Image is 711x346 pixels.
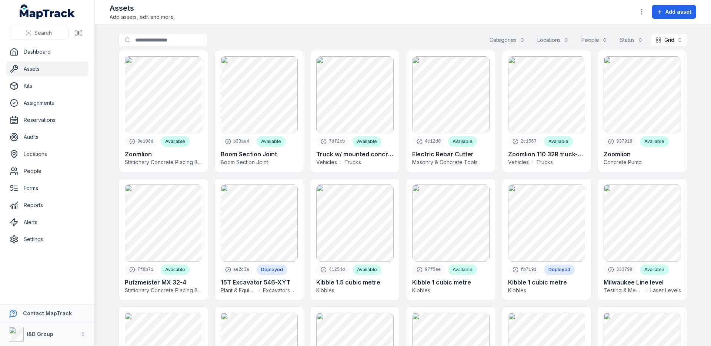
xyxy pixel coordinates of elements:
[6,147,89,162] a: Locations
[665,8,691,16] span: Add asset
[6,198,89,213] a: Reports
[34,29,52,37] span: Search
[6,61,89,76] a: Assets
[20,4,75,19] a: MapTrack
[9,26,69,40] button: Search
[27,331,53,337] strong: I&D Group
[652,5,696,19] button: Add asset
[577,33,612,47] button: People
[485,33,530,47] button: Categories
[6,164,89,179] a: People
[6,232,89,247] a: Settings
[6,113,89,127] a: Reservations
[110,13,175,21] span: Add assets, edit and more.
[615,33,648,47] button: Status
[6,181,89,196] a: Forms
[6,130,89,144] a: Audits
[110,3,175,13] h2: Assets
[23,310,72,316] strong: Contact MapTrack
[6,215,89,230] a: Alerts
[6,79,89,93] a: Kits
[6,44,89,59] a: Dashboard
[533,33,574,47] button: Locations
[651,33,687,47] button: Grid
[6,96,89,110] a: Assignments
